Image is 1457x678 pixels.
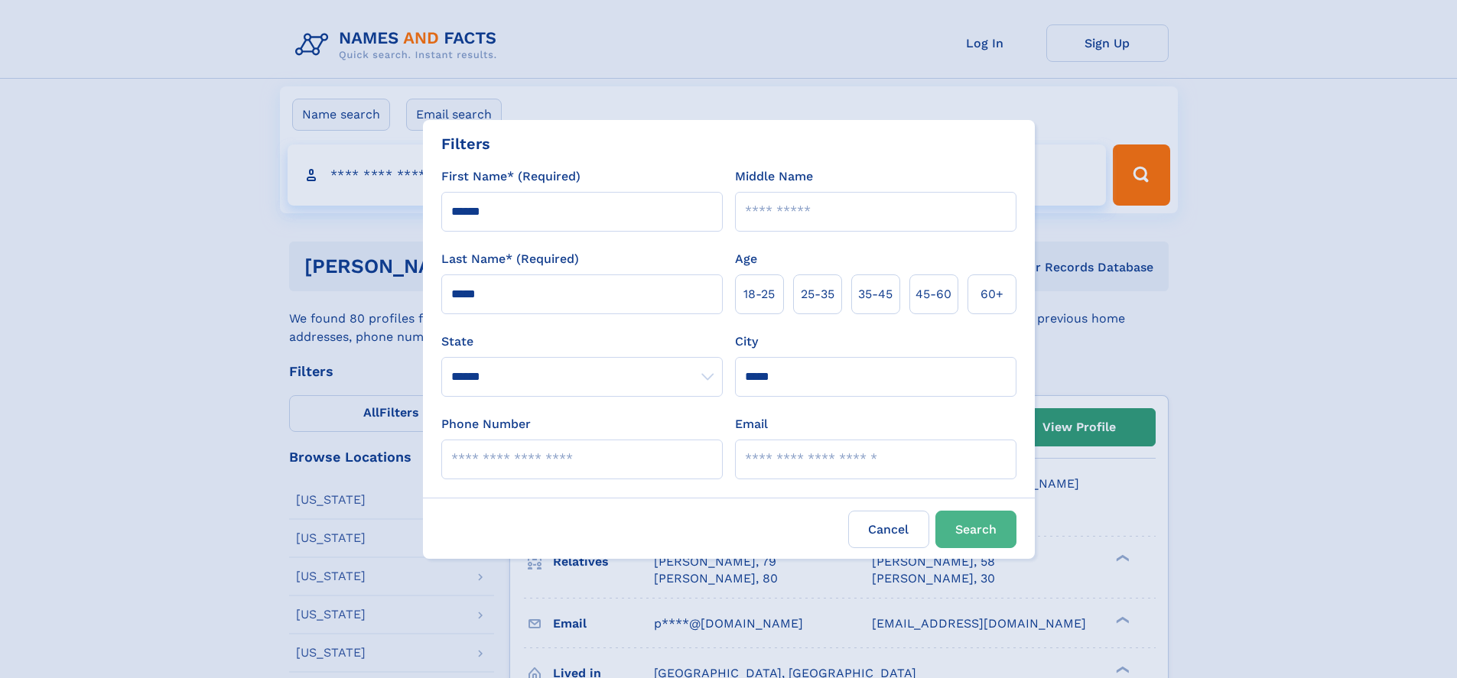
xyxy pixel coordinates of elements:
[735,167,813,186] label: Middle Name
[735,415,768,433] label: Email
[858,285,893,303] span: 35‑45
[441,415,531,433] label: Phone Number
[935,511,1016,548] button: Search
[801,285,834,303] span: 25‑35
[743,285,775,303] span: 18‑25
[735,333,758,351] label: City
[441,333,723,351] label: State
[441,250,579,268] label: Last Name* (Required)
[848,511,929,548] label: Cancel
[981,285,1003,303] span: 60+
[441,132,490,155] div: Filters
[916,285,951,303] span: 45‑60
[735,250,757,268] label: Age
[441,167,581,186] label: First Name* (Required)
